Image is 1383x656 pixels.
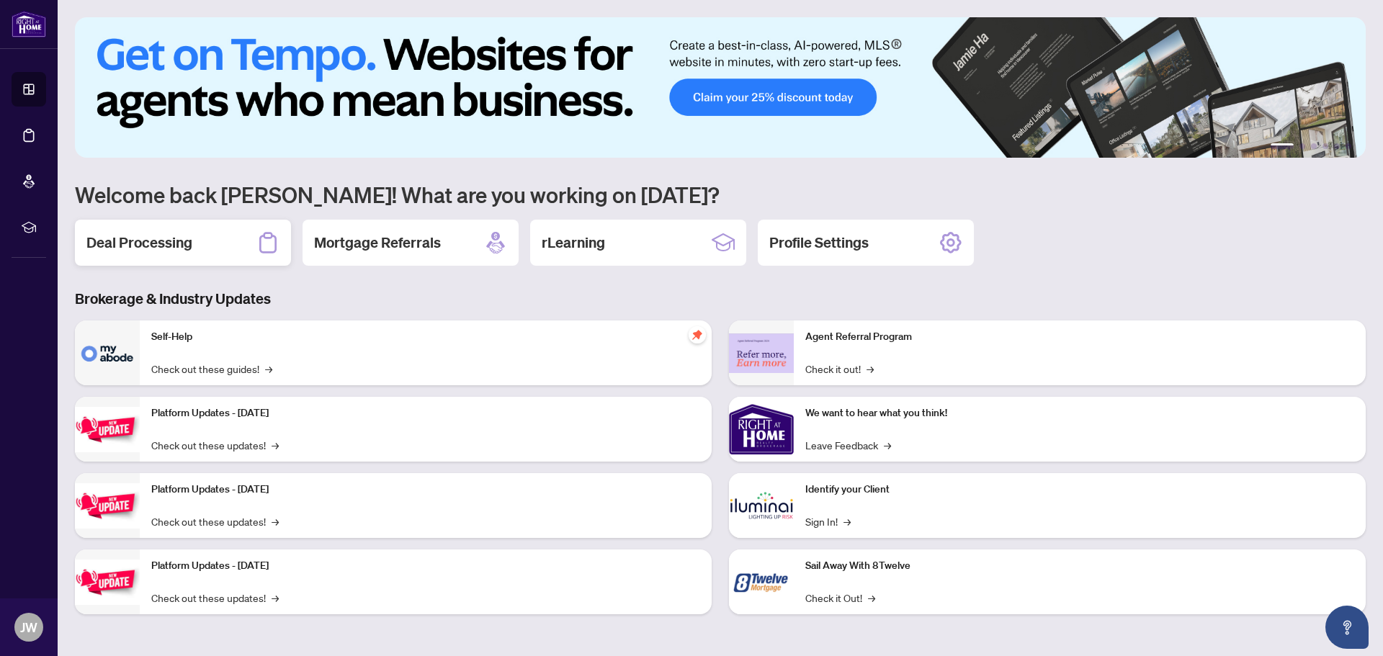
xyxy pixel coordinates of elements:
[151,513,279,529] a: Check out these updates!→
[1299,143,1305,149] button: 2
[729,333,794,373] img: Agent Referral Program
[805,361,874,377] a: Check it out!→
[151,361,272,377] a: Check out these guides!→
[542,233,605,253] h2: rLearning
[769,233,869,253] h2: Profile Settings
[805,405,1354,421] p: We want to hear what you think!
[805,513,851,529] a: Sign In!→
[75,181,1366,208] h1: Welcome back [PERSON_NAME]! What are you working on [DATE]?
[689,326,706,343] span: pushpin
[867,361,874,377] span: →
[1271,143,1294,149] button: 1
[75,407,140,452] img: Platform Updates - July 21, 2025
[843,513,851,529] span: →
[272,513,279,529] span: →
[151,437,279,453] a: Check out these updates!→
[1322,143,1328,149] button: 4
[12,11,46,37] img: logo
[151,558,700,574] p: Platform Updates - [DATE]
[265,361,272,377] span: →
[75,320,140,385] img: Self-Help
[805,558,1354,574] p: Sail Away With 8Twelve
[272,590,279,606] span: →
[151,590,279,606] a: Check out these updates!→
[805,329,1354,345] p: Agent Referral Program
[314,233,441,253] h2: Mortgage Referrals
[868,590,875,606] span: →
[805,482,1354,498] p: Identify your Client
[729,397,794,462] img: We want to hear what you think!
[75,560,140,605] img: Platform Updates - June 23, 2025
[729,473,794,538] img: Identify your Client
[1325,606,1369,649] button: Open asap
[86,233,192,253] h2: Deal Processing
[75,17,1366,158] img: Slide 0
[1311,143,1317,149] button: 3
[151,482,700,498] p: Platform Updates - [DATE]
[151,405,700,421] p: Platform Updates - [DATE]
[151,329,700,345] p: Self-Help
[75,289,1366,309] h3: Brokerage & Industry Updates
[75,483,140,529] img: Platform Updates - July 8, 2025
[805,590,875,606] a: Check it Out!→
[729,549,794,614] img: Sail Away With 8Twelve
[20,617,37,637] span: JW
[1334,143,1340,149] button: 5
[272,437,279,453] span: →
[805,437,891,453] a: Leave Feedback→
[884,437,891,453] span: →
[1346,143,1351,149] button: 6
